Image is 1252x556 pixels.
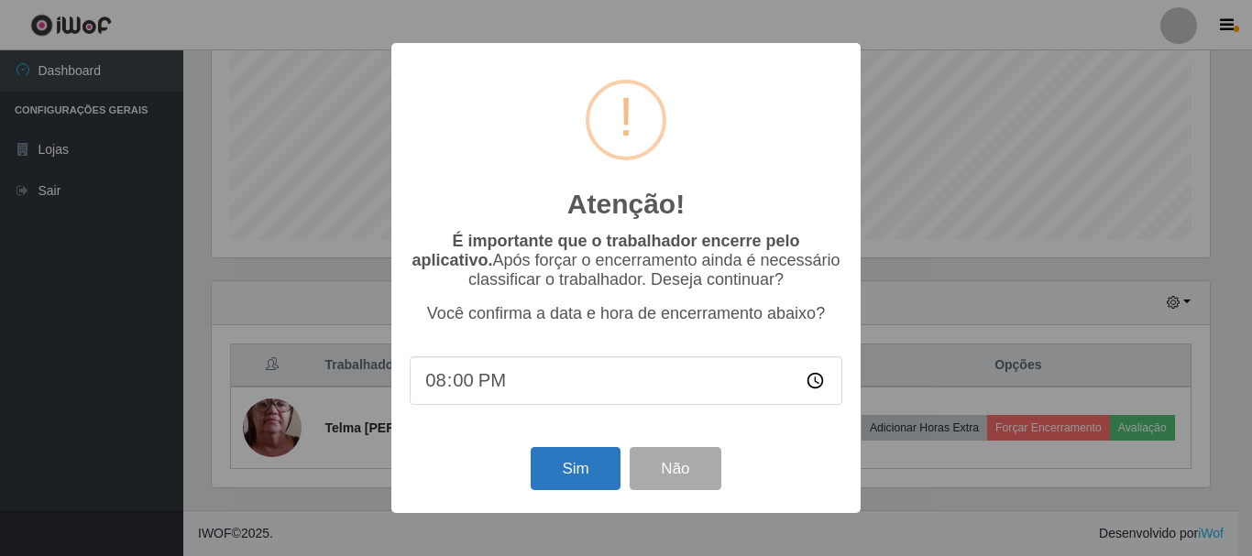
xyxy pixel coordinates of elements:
[410,232,842,289] p: Após forçar o encerramento ainda é necessário classificar o trabalhador. Deseja continuar?
[531,447,620,490] button: Sim
[412,232,799,269] b: É importante que o trabalhador encerre pelo aplicativo.
[410,304,842,323] p: Você confirma a data e hora de encerramento abaixo?
[567,188,685,221] h2: Atenção!
[630,447,720,490] button: Não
